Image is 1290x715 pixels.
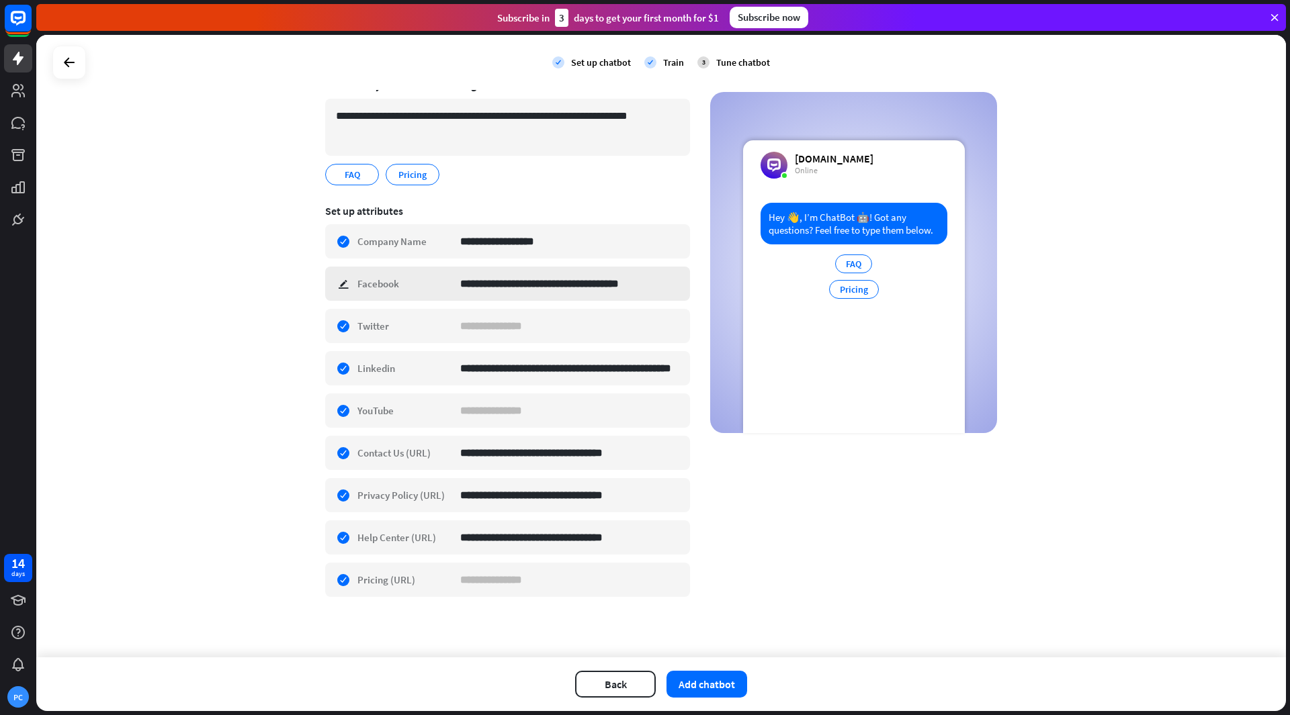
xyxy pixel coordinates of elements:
div: [DOMAIN_NAME] [795,152,873,165]
button: Open LiveChat chat widget [11,5,51,46]
div: 14 [11,557,25,569]
div: Subscribe in days to get your first month for $1 [497,9,719,27]
div: days [11,569,25,579]
div: Subscribe now [730,7,808,28]
div: PC [7,686,29,708]
div: Train [663,56,684,68]
div: FAQ [835,254,872,273]
div: Tune chatbot [716,56,770,68]
i: check [552,56,564,68]
button: Add chatbot [666,671,747,698]
a: 14 days [4,554,32,582]
i: check [644,56,656,68]
div: 3 [555,9,568,27]
div: Pricing [829,280,879,299]
div: Set up attributes [325,204,690,218]
span: FAQ [343,167,361,182]
div: Set up chatbot [571,56,631,68]
div: 3 [697,56,709,68]
div: Hey 👋, I’m ChatBot 🤖! Got any questions? Feel free to type them below. [761,203,947,244]
div: Online [795,165,873,176]
span: Pricing [397,167,428,182]
button: Back [575,671,656,698]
